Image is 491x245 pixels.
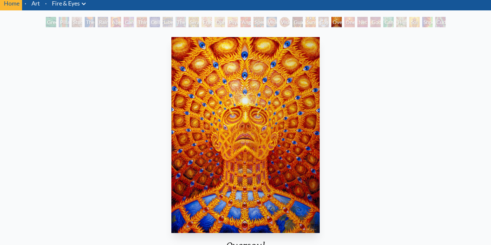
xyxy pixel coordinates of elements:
[344,17,355,27] div: One
[85,17,95,27] div: The Torch
[111,17,121,27] div: Aperture
[383,17,394,27] div: Cannafist
[150,17,160,27] div: Collective Vision
[305,17,316,27] div: Sunyata
[98,17,108,27] div: Rainbow Eye Ripple
[176,17,186,27] div: The Seer
[189,17,199,27] div: Seraphic Transport Docking on the Third Eye
[292,17,303,27] div: Guardian of Infinite Vision
[422,17,433,27] div: Shpongled
[253,17,264,27] div: Spectral Lotus
[370,17,381,27] div: Godself
[318,17,329,27] div: Cosmic Elf
[202,17,212,27] div: Fractal Eyes
[163,17,173,27] div: Liberation Through Seeing
[227,17,238,27] div: Psychomicrograph of a Fractal Paisley Cherub Feather Tip
[72,17,82,27] div: Study for the Great Turn
[171,37,320,233] img: Oversoul-1999-Alex-Grey-watermarked.jpg
[331,17,342,27] div: Oversoul
[59,17,69,27] div: Pillar of Awareness
[137,17,147,27] div: Third Eye Tears of Joy
[46,17,56,27] div: Green Hand
[357,17,368,27] div: Net of Being
[124,17,134,27] div: Cannabis Sutra
[266,17,277,27] div: Vision Crystal
[435,17,446,27] div: Cuddle
[240,17,251,27] div: Angel Skin
[215,17,225,27] div: Ophanic Eyelash
[279,17,290,27] div: Vision Crystal Tondo
[409,17,420,27] div: Sol Invictus
[396,17,407,27] div: Higher Vision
